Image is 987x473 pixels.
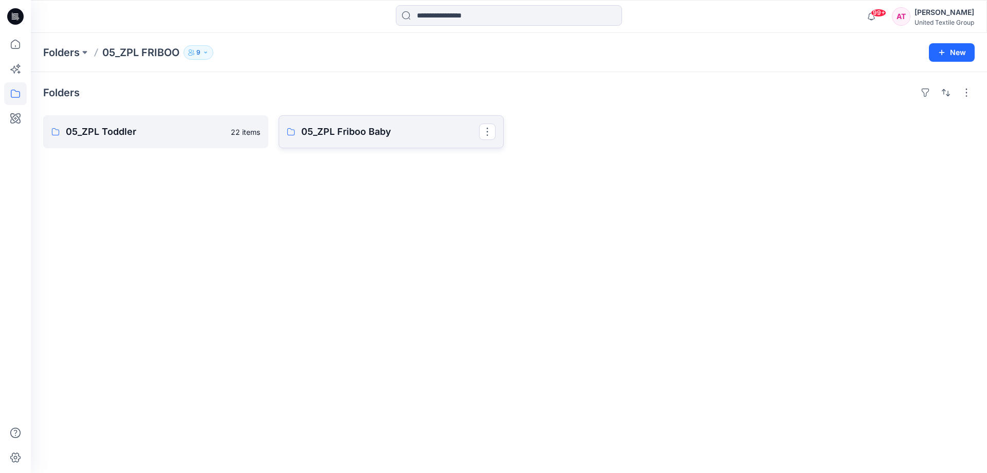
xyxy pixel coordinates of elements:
span: 99+ [871,9,886,17]
a: 05_ZPL Toddler22 items [43,115,268,148]
a: Folders [43,45,80,60]
p: 05_ZPL Toddler [66,125,225,139]
a: 05_ZPL Friboo Baby [279,115,504,148]
h4: Folders [43,86,80,99]
button: 9 [184,45,213,60]
p: 05_ZPL Friboo Baby [301,125,479,139]
p: 22 items [231,127,260,137]
p: 05_ZPL FRIBOO [102,45,179,60]
p: 9 [196,47,200,58]
button: New [929,43,975,62]
div: United Textile Group [915,19,974,26]
div: AT [892,7,910,26]
div: [PERSON_NAME] [915,6,974,19]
